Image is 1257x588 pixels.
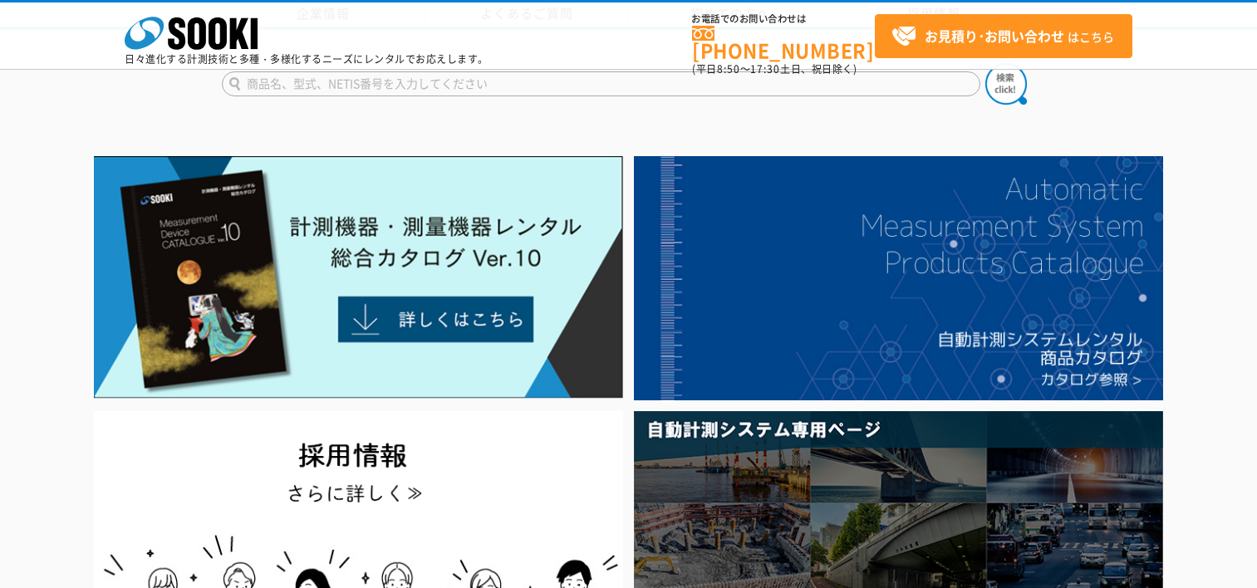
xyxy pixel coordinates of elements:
[717,61,740,76] span: 8:50
[692,14,875,24] span: お電話でのお問い合わせは
[125,54,489,64] p: 日々進化する計測技術と多種・多様化するニーズにレンタルでお応えします。
[875,14,1132,58] a: お見積り･お問い合わせはこちら
[750,61,780,76] span: 17:30
[692,26,875,60] a: [PHONE_NUMBER]
[891,24,1114,49] span: はこちら
[925,26,1064,46] strong: お見積り･お問い合わせ
[985,63,1027,105] img: btn_search.png
[692,61,857,76] span: (平日 ～ 土日、祝日除く)
[634,156,1163,400] img: 自動計測システムカタログ
[222,71,980,96] input: 商品名、型式、NETIS番号を入力してください
[94,156,623,399] img: Catalog Ver10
